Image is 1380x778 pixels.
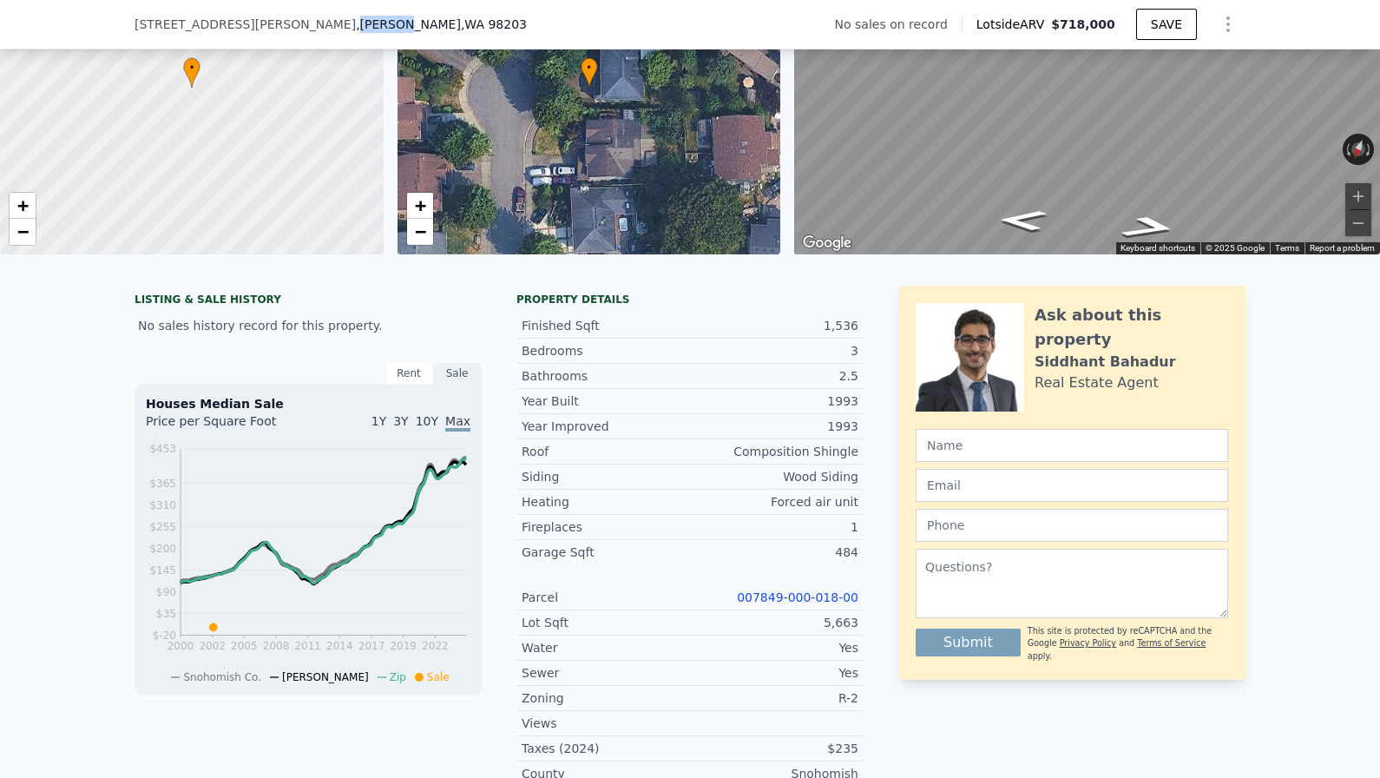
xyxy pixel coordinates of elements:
div: Siddhant Bahadur [1035,352,1176,373]
input: Name [916,429,1228,462]
div: Bedrooms [522,342,690,359]
div: Forced air unit [690,493,858,511]
div: Sewer [522,664,690,682]
tspan: $365 [149,478,176,490]
div: Roof [522,443,690,460]
a: Privacy Policy [1060,638,1116,648]
div: Parcel [522,589,690,606]
span: Lotside ARV [976,16,1051,33]
tspan: 2017 [358,640,385,652]
input: Phone [916,509,1228,542]
tspan: 2000 [168,640,194,652]
span: © 2025 Google [1206,243,1265,253]
div: 1993 [690,392,858,410]
div: Siding [522,468,690,485]
span: $718,000 [1051,17,1115,31]
a: Open this area in Google Maps (opens a new window) [798,232,856,254]
span: + [414,194,425,216]
div: Sale [433,362,482,385]
div: • [581,57,598,88]
a: Zoom in [407,193,433,219]
div: Yes [690,664,858,682]
a: Zoom in [10,193,36,219]
a: Report a problem [1310,243,1375,253]
span: 1Y [371,414,386,428]
button: Rotate clockwise [1365,134,1375,165]
tspan: 2008 [263,640,290,652]
div: Taxes (2024) [522,740,690,757]
div: 5,663 [690,614,858,631]
tspan: 2014 [326,640,353,652]
a: Terms of Service [1137,638,1206,648]
button: Zoom in [1345,183,1371,209]
span: [STREET_ADDRESS][PERSON_NAME] [135,16,356,33]
tspan: 2019 [390,640,417,652]
div: Ask about this property [1035,303,1228,352]
div: $235 [690,740,858,757]
tspan: $310 [149,499,176,511]
a: Terms (opens in new tab) [1275,243,1299,253]
span: 10Y [416,414,438,428]
div: LISTING & SALE HISTORY [135,293,482,310]
div: Houses Median Sale [146,395,470,412]
a: Zoom out [407,219,433,245]
tspan: $453 [149,443,176,455]
div: Wood Siding [690,468,858,485]
div: No sales on record [835,16,962,33]
div: Year Improved [522,418,690,435]
span: Max [445,414,470,432]
span: , [PERSON_NAME] [356,16,527,33]
div: Year Built [522,392,690,410]
tspan: $255 [149,521,176,533]
tspan: 2005 [231,640,258,652]
path: Go East, Beverly Ln [978,205,1068,235]
div: Real Estate Agent [1035,373,1159,393]
path: Go West [1097,211,1202,245]
tspan: 2002 [199,640,226,652]
div: Bathrooms [522,367,690,385]
span: − [414,221,425,242]
button: Show Options [1211,7,1245,42]
span: , WA 98203 [461,17,527,31]
tspan: $35 [156,608,176,620]
div: 1993 [690,418,858,435]
div: Heating [522,493,690,511]
span: + [17,194,29,216]
span: • [581,60,598,76]
div: R-2 [690,689,858,707]
span: Snohomish Co. [183,671,261,683]
button: Reset the view [1346,133,1370,167]
tspan: 2011 [294,640,321,652]
div: Lot Sqft [522,614,690,631]
input: Email [916,469,1228,502]
tspan: $90 [156,586,176,598]
div: 2.5 [690,367,858,385]
div: This site is protected by reCAPTCHA and the Google and apply. [1028,625,1228,663]
div: 3 [690,342,858,359]
div: No sales history record for this property. [135,310,482,341]
span: 3Y [393,414,408,428]
div: Price per Square Foot [146,412,308,440]
div: Views [522,715,690,732]
div: 1,536 [690,317,858,334]
div: Composition Shingle [690,443,858,460]
div: Zoning [522,689,690,707]
div: 484 [690,544,858,561]
span: [PERSON_NAME] [282,671,369,683]
a: 007849-000-018-00 [737,590,858,604]
button: Keyboard shortcuts [1120,242,1195,254]
div: Water [522,639,690,656]
div: 1 [690,518,858,536]
span: Sale [427,671,450,683]
div: Property details [516,293,864,307]
span: • [183,60,200,76]
button: Submit [916,629,1021,656]
div: Garage Sqft [522,544,690,561]
div: • [183,57,200,88]
img: Google [798,232,856,254]
tspan: $145 [149,564,176,577]
button: Zoom out [1345,210,1371,236]
span: Zip [390,671,406,683]
button: SAVE [1136,9,1197,40]
tspan: $200 [149,543,176,555]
